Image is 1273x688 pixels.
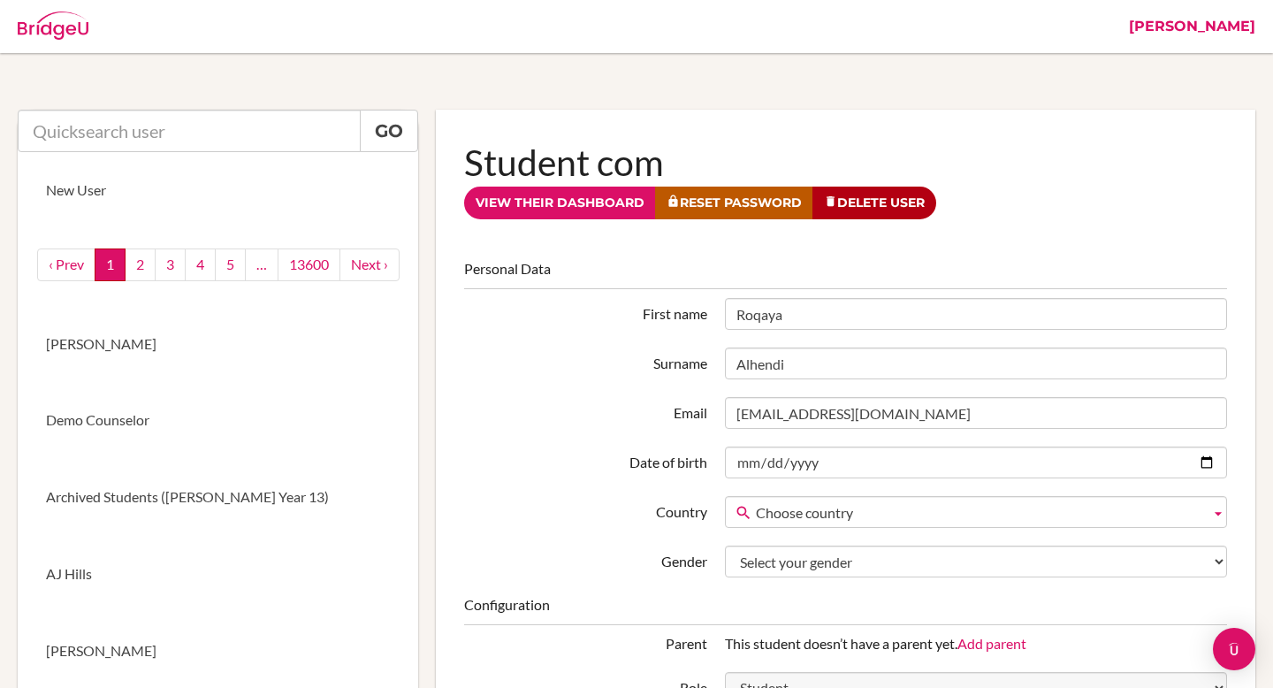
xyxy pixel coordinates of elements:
[1213,628,1255,670] div: Open Intercom Messenger
[455,546,715,572] label: Gender
[125,248,156,281] a: 2
[18,11,88,40] img: Bridge-U
[455,447,715,473] label: Date of birth
[455,348,715,374] label: Surname
[18,382,418,459] a: Demo Counselor
[812,187,936,219] a: Delete User
[18,306,418,383] a: [PERSON_NAME]
[716,634,1236,654] div: This student doesn’t have a parent yet.
[18,459,418,536] a: Archived Students ([PERSON_NAME] Year 13)
[464,138,1227,187] h1: Student com
[464,187,656,219] a: View their dashboard
[215,248,246,281] a: 5
[245,248,278,281] a: …
[455,397,715,424] label: Email
[455,496,715,523] label: Country
[155,248,186,281] a: 3
[655,187,813,219] a: Reset Password
[37,248,95,281] a: ‹ Prev
[339,248,400,281] a: next
[360,110,418,152] a: Go
[455,634,715,654] div: Parent
[18,152,418,229] a: New User
[957,635,1026,652] a: Add parent
[18,110,361,152] input: Quicksearch user
[455,298,715,325] label: First name
[95,248,126,281] a: 1
[756,497,1203,529] span: Choose country
[278,248,340,281] a: 13600
[18,536,418,613] a: AJ Hills
[464,259,1227,289] legend: Personal Data
[185,248,216,281] a: 4
[464,595,1227,625] legend: Configuration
